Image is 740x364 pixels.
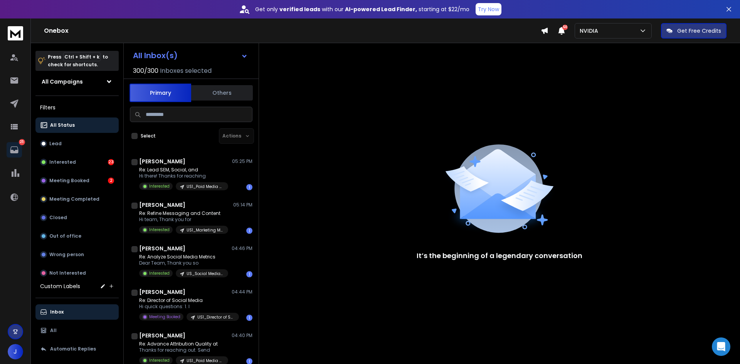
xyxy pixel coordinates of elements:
[139,341,228,347] p: Re: Advance Attribution Quality at
[246,271,252,277] div: 1
[40,282,80,290] h3: Custom Labels
[44,26,541,35] h1: Onebox
[50,327,57,334] p: All
[49,159,76,165] p: Interested
[187,271,224,277] p: US_Social Media Manager_04(13/8)
[139,332,185,339] h1: [PERSON_NAME]
[8,344,23,359] button: J
[42,78,83,86] h1: All Campaigns
[133,66,158,75] span: 300 / 300
[35,323,119,338] button: All
[139,288,185,296] h1: [PERSON_NAME]
[35,210,119,225] button: Closed
[160,66,212,75] h3: Inboxes selected
[49,233,81,239] p: Out of office
[35,117,119,133] button: All Status
[279,5,320,13] strong: verified leads
[187,358,224,364] p: US1_Paid Media Manager_17(19/8)
[63,52,101,61] span: Ctrl + Shift + k
[187,227,224,233] p: US1_Marketing Manager_30(19/8)
[580,27,601,35] p: NVIDIA
[129,84,191,102] button: Primary
[127,48,254,63] button: All Inbox(s)
[49,141,62,147] p: Lead
[187,184,224,190] p: US1_Paid Media Manager_7(19/8)
[50,346,96,352] p: Automatic Replies
[141,133,156,139] label: Select
[35,304,119,320] button: Inbox
[233,202,252,208] p: 05:14 PM
[478,5,499,13] p: Try Now
[562,25,568,30] span: 50
[139,173,228,179] p: Hi there! Thanks for reaching
[417,250,582,261] p: It’s the beginning of a legendary conversation
[35,341,119,357] button: Automatic Replies
[7,142,22,158] a: 25
[108,178,114,184] div: 2
[50,309,64,315] p: Inbox
[232,289,252,295] p: 04:44 PM
[49,252,84,258] p: Wrong person
[232,158,252,164] p: 05:25 PM
[149,270,170,276] p: Interested
[139,304,232,310] p: Hi quick questions: 1. I
[232,332,252,339] p: 04:40 PM
[108,159,114,165] div: 23
[712,337,730,356] div: Open Intercom Messenger
[246,228,252,234] div: 1
[35,265,119,281] button: Not Interested
[246,184,252,190] div: 1
[19,139,25,145] p: 25
[35,102,119,113] h3: Filters
[255,5,469,13] p: Get only with our starting at $22/mo
[49,215,67,221] p: Closed
[345,5,417,13] strong: AI-powered Lead Finder,
[139,201,185,209] h1: [PERSON_NAME]
[35,136,119,151] button: Lead
[149,183,170,189] p: Interested
[35,154,119,170] button: Interested23
[232,245,252,252] p: 04:46 PM
[677,27,721,35] p: Get Free Credits
[476,3,501,15] button: Try Now
[35,247,119,262] button: Wrong person
[246,315,252,321] div: 1
[35,191,119,207] button: Meeting Completed
[149,357,170,363] p: Interested
[50,122,75,128] p: All Status
[197,314,234,320] p: US1_Director of Social Media_16(19/8)
[49,196,99,202] p: Meeting Completed
[48,53,108,69] p: Press to check for shortcuts.
[139,254,228,260] p: Re: Analyze Social Media Metrics
[661,23,727,39] button: Get Free Credits
[49,178,89,184] p: Meeting Booked
[139,167,228,173] p: Re: Lead SEM, Social, and
[149,314,180,320] p: Meeting Booked
[139,260,228,266] p: Dear Team, Thank you so
[35,228,119,244] button: Out of office
[35,173,119,188] button: Meeting Booked2
[149,227,170,233] p: Interested
[8,26,23,40] img: logo
[35,74,119,89] button: All Campaigns
[139,245,185,252] h1: [PERSON_NAME]
[139,158,185,165] h1: [PERSON_NAME]
[139,347,228,353] p: Thanks for reaching out. Send
[139,210,228,216] p: Re: Refine Messaging and Content
[191,84,253,101] button: Others
[139,297,232,304] p: Re: Director of Social Media
[139,216,228,223] p: Hi team, Thank you for
[133,52,178,59] h1: All Inbox(s)
[49,270,86,276] p: Not Interested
